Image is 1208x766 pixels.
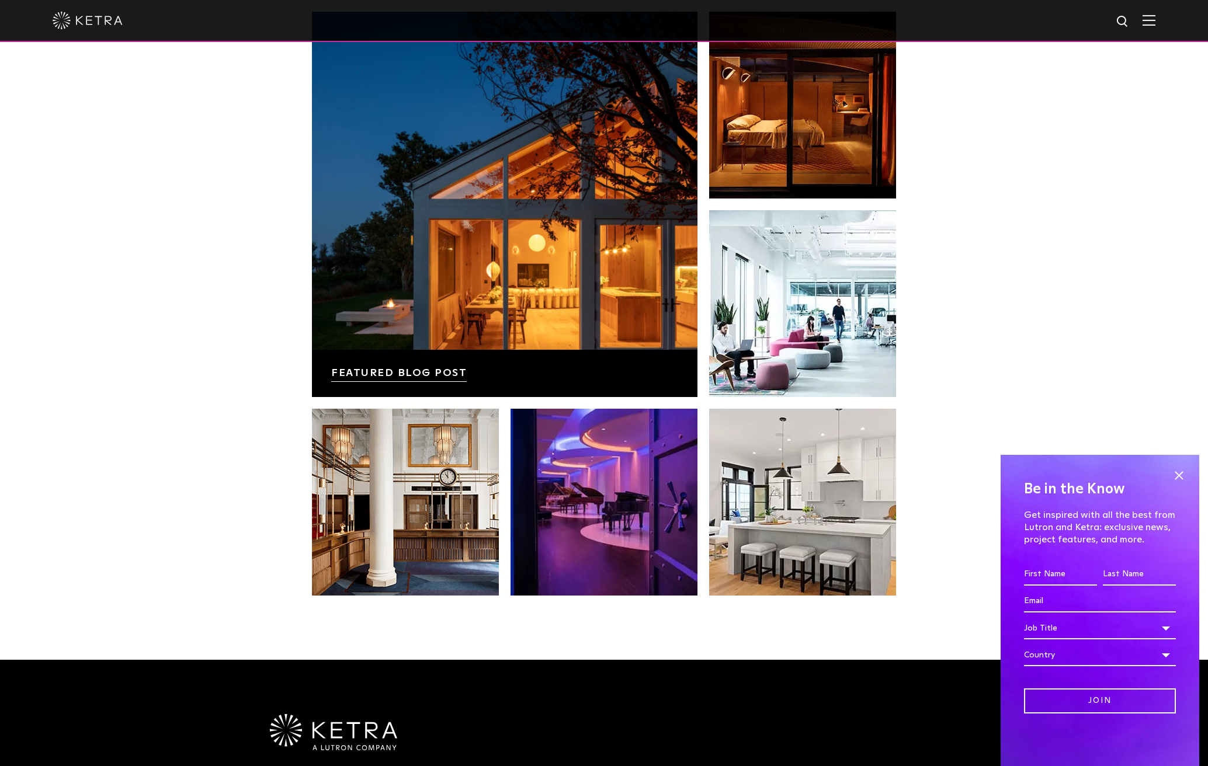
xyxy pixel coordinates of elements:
div: Country [1024,644,1176,666]
input: Email [1024,590,1176,612]
div: Job Title [1024,617,1176,639]
p: Get inspired with all the best from Lutron and Ketra: exclusive news, project features, and more. [1024,509,1176,545]
img: Hamburger%20Nav.svg [1143,15,1155,26]
input: Join [1024,688,1176,713]
input: First Name [1024,563,1097,586]
img: search icon [1116,15,1130,29]
img: ketra-logo-2019-white [53,12,123,29]
input: Last Name [1103,563,1176,586]
h4: Be in the Know [1024,478,1176,500]
img: Ketra-aLutronCo_White_RGB [270,714,397,750]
